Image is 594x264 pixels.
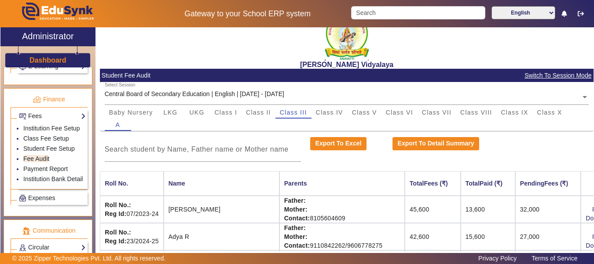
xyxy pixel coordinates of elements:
span: Class V [352,109,377,115]
h2: Administrator [22,31,74,41]
span: Class I [214,109,237,115]
span: Class IX [501,109,528,115]
td: 45,600 [405,196,461,223]
strong: Contact: [284,215,310,222]
img: communication.png [22,227,30,235]
strong: Father: [284,224,306,231]
div: Roll No. [105,178,128,188]
span: Class II [246,109,271,115]
div: Name [169,178,275,188]
strong: Reg Id: [105,210,126,217]
strong: Mother: [284,206,308,213]
a: Institution Fee Setup [23,125,80,132]
td: Adya R [164,223,279,250]
button: Export To Excel [310,137,367,150]
td: [PERSON_NAME] [164,196,279,223]
h2: [PERSON_NAME] Vidyalaya [100,60,594,69]
div: TotalFees (₹) [410,178,456,188]
div: TotalPaid (₹) [466,178,502,188]
a: Privacy Policy [474,253,521,264]
a: Expenses [19,193,86,203]
div: Roll No. [105,178,159,188]
mat-card-header: Student Fee Audit [100,69,594,82]
p: Finance [11,95,88,104]
a: Dashboard [29,56,67,65]
span: A [115,122,120,128]
div: TotalPaid (₹) [466,178,510,188]
th: Parents [279,171,405,196]
strong: Father: [284,252,306,259]
div: PendingFees (₹) [520,178,576,188]
span: Class VIII [460,109,492,115]
td: 13,600 [461,196,515,223]
input: Search [351,6,485,19]
td: 07/2023-24 [100,196,164,223]
span: Baby Nursery [109,109,153,115]
a: Fee Audit [23,155,49,162]
span: Class III [280,109,307,115]
td: 27,000 [515,223,581,250]
span: LKG [164,109,178,115]
strong: Father: [284,197,306,204]
strong: Mother: [284,233,308,240]
span: Class VII [422,109,451,115]
span: Switch To Session Mode [524,71,592,81]
img: finance.png [33,96,41,104]
span: Class X [537,109,562,115]
span: Class VI [386,109,413,115]
input: Search student by Name, Father name or Mother name [105,144,301,155]
span: Class IV [316,109,343,115]
button: Export To Detail Summary [392,137,479,150]
p: Communication [11,226,88,235]
a: Institution Bank Detail [23,175,83,182]
td: 32,000 [515,196,581,223]
a: Payment Report [23,165,68,172]
a: Class Fee Setup [23,135,69,142]
td: 15,600 [461,223,515,250]
div: Name [169,178,185,188]
p: © 2025 Zipper Technologies Pvt. Ltd. All rights reserved. [12,254,166,263]
h3: Dashboard [29,56,66,64]
span: UKG [189,109,204,115]
a: Administrator [0,27,95,46]
div: Select Session [105,82,135,89]
span: Expenses [28,194,55,201]
h5: Gateway to your School ERP system [154,9,342,19]
img: Payroll.png [19,195,26,201]
strong: Contact: [284,242,310,249]
td: 9110842262/9606778275 [279,223,405,250]
strong: Reg Id: [105,238,126,245]
td: 23/2024-25 [100,223,164,250]
a: Student Fee Setup [23,145,75,152]
div: PendingFees (₹) [520,178,568,188]
img: 1f9ccde3-ca7c-4581-b515-4fcda2067381 [325,12,369,60]
a: Terms of Service [527,253,582,264]
strong: Roll No.: [105,229,131,236]
td: 42,600 [405,223,461,250]
div: TotalFees (₹) [410,178,448,188]
strong: Roll No.: [105,201,131,208]
div: Central Board of Secondary Education | English | [DATE] - [DATE] [105,89,284,99]
td: 8105604609 [279,196,405,223]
